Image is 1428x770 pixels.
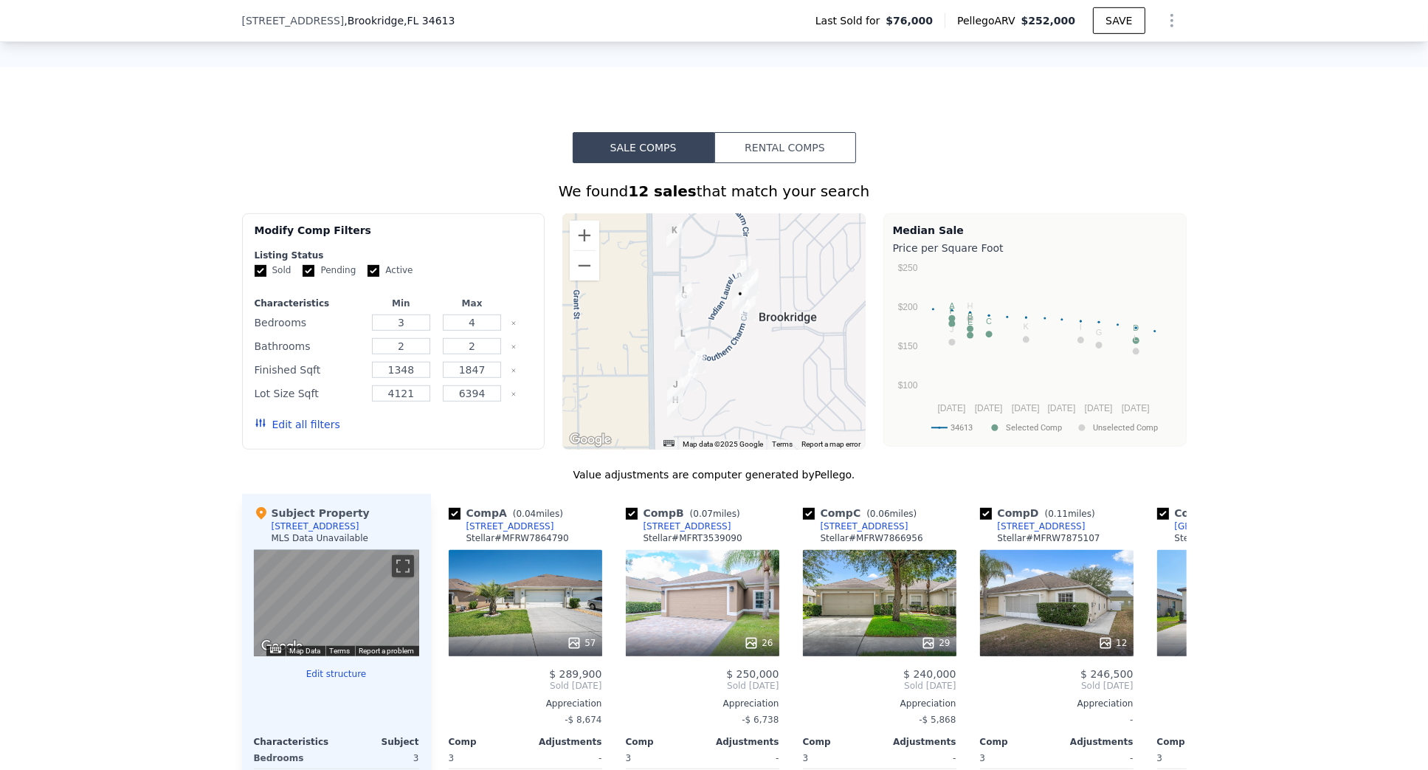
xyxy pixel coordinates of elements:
div: 8451 Silverbell Loop [667,393,683,418]
div: 57 [567,636,596,650]
div: Appreciation [626,698,779,709]
div: Listing Status [255,250,533,261]
span: Sold [DATE] [1157,680,1311,692]
div: 9048 Southern Charm Cir [735,256,751,281]
div: 12 [1098,636,1127,650]
img: Google [566,430,615,450]
div: Adjustments [703,736,779,748]
span: Sold [DATE] [449,680,602,692]
div: Lot Size Sqft [255,383,363,404]
a: Report a problem [359,647,415,655]
span: Pellego ARV [957,13,1021,28]
text: H [967,301,973,310]
text: A [949,301,955,310]
button: Clear [511,368,517,374]
input: Sold [255,265,266,277]
div: Comp B [626,506,746,520]
div: Comp [449,736,525,748]
div: Adjustments [525,736,602,748]
input: Active [368,265,379,277]
text: 34613 [951,423,973,433]
div: Adjustments [880,736,956,748]
span: 3 [980,753,986,763]
img: Google [258,637,306,656]
div: Median Sale [893,223,1177,238]
span: , Brookridge [344,13,455,28]
div: 8624 Silverbell Loop [689,348,706,373]
div: Comp [980,736,1057,748]
div: 9189 Southern Charm Cir [739,296,756,321]
span: ( miles) [1039,509,1101,519]
text: G [1095,328,1102,337]
span: , FL 34613 [404,15,455,27]
div: Appreciation [803,698,956,709]
div: Comp [626,736,703,748]
span: $252,000 [1021,15,1076,27]
div: 9160 Southern Charm Cir [732,286,748,312]
button: Clear [511,391,517,397]
div: Bedrooms [254,748,334,769]
div: - [706,748,779,769]
div: Subject Property [254,506,370,520]
span: $ 246,500 [1080,668,1133,680]
div: [GEOGRAPHIC_DATA] [1175,520,1268,532]
button: Map Data [290,646,321,656]
a: Open this area in Google Maps (opens a new window) [258,637,306,656]
div: Stellar # MFRT3539090 [644,532,742,544]
text: $200 [897,302,917,312]
span: 0.04 [517,509,537,519]
div: Appreciation [1157,698,1311,709]
div: [STREET_ADDRESS] [272,520,359,532]
span: Sold [DATE] [626,680,779,692]
text: L [1134,334,1138,343]
text: $250 [897,264,917,274]
span: -$ 5,868 [919,715,956,725]
div: Characteristics [255,298,363,309]
button: Rental Comps [714,132,856,163]
div: 9103 Southern Charm Cir [742,272,758,298]
text: [DATE] [1012,403,1040,413]
span: -$ 6,738 [742,715,779,725]
div: Street View [254,550,419,656]
div: Characteristics [254,736,337,748]
span: $ 240,000 [903,668,956,680]
button: Sale Comps [573,132,714,163]
div: 26 [744,636,773,650]
span: 3 [1157,753,1163,763]
div: Finished Sqft [255,360,363,380]
button: Clear [511,344,517,350]
span: 3 [626,753,632,763]
div: Comp E [1157,506,1277,520]
text: $150 [897,341,917,351]
button: Show Options [1157,6,1187,35]
a: Report a map error [802,440,861,448]
span: ( miles) [860,509,922,519]
div: Bedrooms [255,312,363,333]
text: Selected Comp [1006,423,1062,433]
text: I [1079,323,1081,331]
span: 0.07 [693,509,713,519]
div: [STREET_ADDRESS] [466,520,554,532]
div: Comp [803,736,880,748]
div: Comp D [980,506,1101,520]
div: Map [254,550,419,656]
div: - [883,748,956,769]
button: Edit structure [254,668,419,680]
svg: A chart. [893,258,1177,443]
div: - [1060,748,1134,769]
span: [STREET_ADDRESS] [242,13,345,28]
button: Zoom out [570,251,599,281]
span: 3 [449,753,455,763]
a: Terms [773,440,793,448]
text: [DATE] [937,403,965,413]
button: Keyboard shortcuts [270,647,280,653]
a: Terms [330,647,351,655]
span: ( miles) [507,509,569,519]
span: Sold [DATE] [803,680,956,692]
div: Comp [1157,736,1234,748]
div: [STREET_ADDRESS] [998,520,1086,532]
span: -$ 8,674 [565,715,601,725]
span: $ 250,000 [726,668,779,680]
button: Edit all filters [255,417,340,432]
div: - [980,709,1134,730]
